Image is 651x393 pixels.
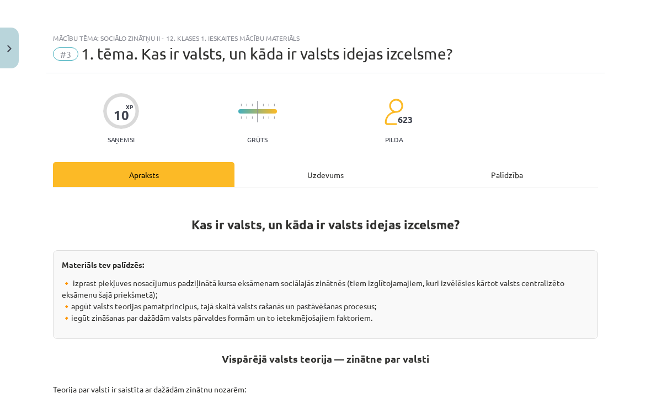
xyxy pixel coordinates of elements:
img: icon-short-line-57e1e144782c952c97e751825c79c345078a6d821885a25fce030b3d8c18986b.svg [241,116,242,119]
img: icon-short-line-57e1e144782c952c97e751825c79c345078a6d821885a25fce030b3d8c18986b.svg [274,116,275,119]
img: icon-short-line-57e1e144782c952c97e751825c79c345078a6d821885a25fce030b3d8c18986b.svg [241,104,242,106]
div: Mācību tēma: Sociālo zinātņu ii - 12. klases 1. ieskaites mācību materiāls [53,34,598,42]
span: 1. tēma. Kas ir valsts, un kāda ir valsts idejas izcelsme? [81,45,452,63]
span: 623 [398,115,413,125]
img: icon-short-line-57e1e144782c952c97e751825c79c345078a6d821885a25fce030b3d8c18986b.svg [274,104,275,106]
div: Uzdevums [234,162,416,187]
img: icon-short-line-57e1e144782c952c97e751825c79c345078a6d821885a25fce030b3d8c18986b.svg [246,116,247,119]
strong: Vispārējā valsts teorija — zinātne par valsti [222,352,429,365]
p: pilda [385,136,403,143]
img: icon-short-line-57e1e144782c952c97e751825c79c345078a6d821885a25fce030b3d8c18986b.svg [268,116,269,119]
p: Grūts [247,136,268,143]
div: Palīdzība [417,162,598,187]
strong: Materiāls tev palīdzēs: [62,260,144,270]
strong: Kas ir valsts, un kāda ir valsts idejas izcelsme? [191,217,460,233]
span: #3 [53,47,78,61]
img: students-c634bb4e5e11cddfef0936a35e636f08e4e9abd3cc4e673bd6f9a4125e45ecb1.svg [384,98,403,126]
p: 🔸 izprast piekļuves nosacījumus padziļinātā kursa eksāmenam sociālajās zinātnēs (tiem izglītojama... [62,277,589,324]
span: XP [126,104,133,110]
div: Apraksts [53,162,234,187]
img: icon-short-line-57e1e144782c952c97e751825c79c345078a6d821885a25fce030b3d8c18986b.svg [252,104,253,106]
div: 10 [114,107,129,123]
img: icon-short-line-57e1e144782c952c97e751825c79c345078a6d821885a25fce030b3d8c18986b.svg [246,104,247,106]
img: icon-close-lesson-0947bae3869378f0d4975bcd49f059093ad1ed9edebbc8119c70593378902aed.svg [7,45,12,52]
img: icon-short-line-57e1e144782c952c97e751825c79c345078a6d821885a25fce030b3d8c18986b.svg [268,104,269,106]
p: Saņemsi [103,136,139,143]
img: icon-long-line-d9ea69661e0d244f92f715978eff75569469978d946b2353a9bb055b3ed8787d.svg [257,101,258,122]
img: icon-short-line-57e1e144782c952c97e751825c79c345078a6d821885a25fce030b3d8c18986b.svg [263,104,264,106]
img: icon-short-line-57e1e144782c952c97e751825c79c345078a6d821885a25fce030b3d8c18986b.svg [263,116,264,119]
img: icon-short-line-57e1e144782c952c97e751825c79c345078a6d821885a25fce030b3d8c18986b.svg [252,116,253,119]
